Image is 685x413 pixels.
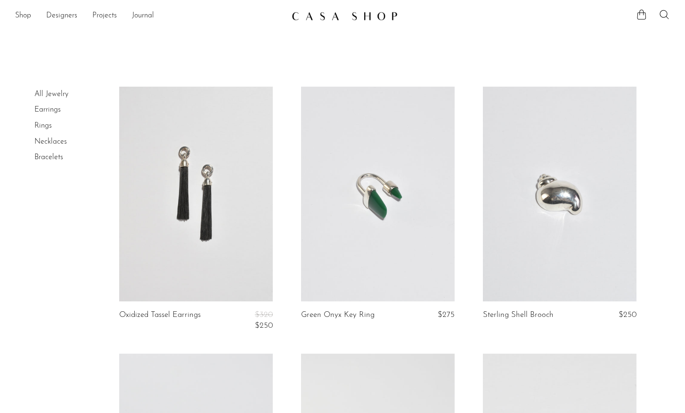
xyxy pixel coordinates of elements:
a: Green Onyx Key Ring [301,311,375,319]
a: Bracelets [34,154,63,161]
a: Shop [15,10,31,22]
a: Necklaces [34,138,67,146]
a: Sterling Shell Brooch [483,311,554,319]
a: Rings [34,122,52,130]
a: Journal [132,10,154,22]
ul: NEW HEADER MENU [15,8,284,24]
a: Oxidized Tassel Earrings [119,311,201,330]
a: Designers [46,10,77,22]
a: Projects [92,10,117,22]
a: Earrings [34,106,61,113]
nav: Desktop navigation [15,8,284,24]
a: All Jewelry [34,90,68,98]
span: $320 [255,311,273,319]
span: $250 [255,322,273,330]
span: $275 [438,311,455,319]
span: $250 [619,311,636,319]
